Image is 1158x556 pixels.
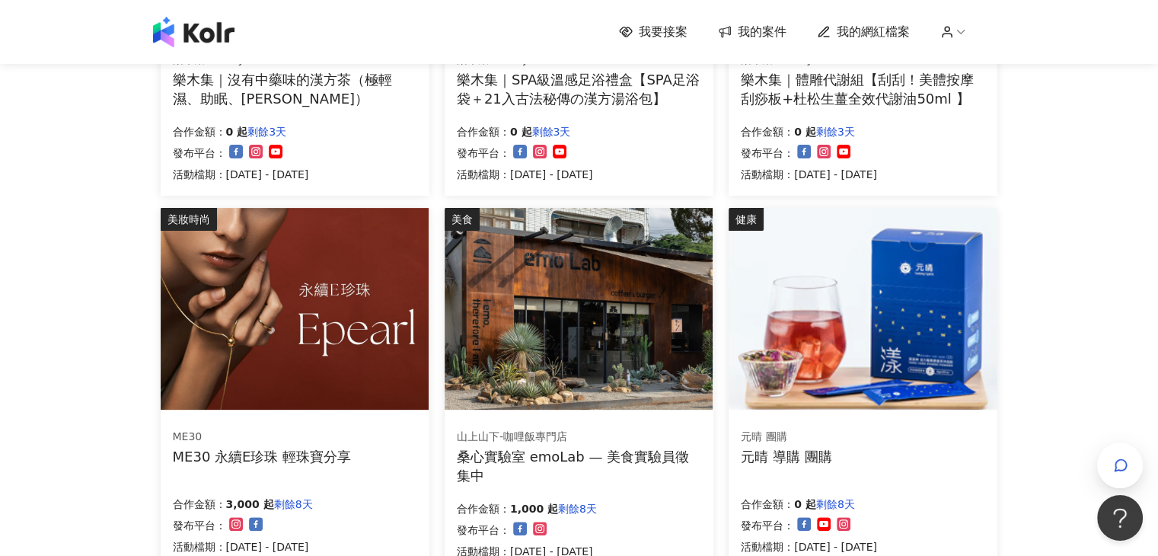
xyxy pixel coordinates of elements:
p: 0 起 [794,123,816,141]
div: 健康 [729,208,764,231]
p: 剩餘8天 [558,500,597,518]
p: 發布平台： [457,144,510,162]
div: 元晴 團購 [741,430,831,445]
p: 0 起 [510,123,532,141]
span: 我要接案 [639,24,687,40]
p: 發布平台： [741,516,794,535]
p: 活動檔期：[DATE] - [DATE] [457,165,593,184]
div: 美食 [445,208,480,231]
p: 發布平台： [173,144,226,162]
img: 漾漾神｜活力莓果康普茶沖泡粉 [729,208,997,410]
p: 活動檔期：[DATE] - [DATE] [741,165,877,184]
p: 剩餘8天 [816,495,855,513]
p: 0 起 [226,123,248,141]
span: 我的案件 [738,24,786,40]
iframe: Help Scout Beacon - Open [1097,495,1143,541]
p: 合作金額： [457,123,510,141]
p: 活動檔期：[DATE] - [DATE] [741,538,877,556]
p: 合作金額： [173,495,226,513]
p: 合作金額： [741,123,794,141]
div: 桑心實驗室 emoLab — 美食實驗員徵集中 [457,447,701,485]
p: 1,000 起 [510,500,558,518]
span: 我的網紅檔案 [837,24,910,40]
img: logo [153,17,234,47]
p: 0 起 [794,495,816,513]
p: 剩餘3天 [816,123,855,141]
a: 我的網紅檔案 [817,24,910,40]
a: 我要接案 [619,24,687,40]
div: 樂木集｜體雕代謝組【刮刮！美體按摩刮痧板+杜松生薑全效代謝油50ml 】 [741,70,985,108]
div: 樂木集｜沒有中藥味的漢方茶（極輕濕、助眠、[PERSON_NAME]） [173,70,417,108]
div: 元晴 導購 團購 [741,447,831,466]
p: 合作金額： [741,495,794,513]
div: 樂木集｜SPA級溫感足浴禮盒【SPA足浴袋＋21入古法秘傳の漢方湯浴包】 [457,70,701,108]
p: 發布平台： [457,521,510,539]
p: 合作金額： [457,500,510,518]
img: ME30 永續E珍珠 系列輕珠寶 [161,208,429,410]
p: 發布平台： [173,516,226,535]
p: 活動檔期：[DATE] - [DATE] [173,165,309,184]
p: 合作金額： [173,123,226,141]
div: ME30 永續E珍珠 輕珠寶分享 [173,447,352,466]
p: 剩餘3天 [247,123,286,141]
p: 發布平台： [741,144,794,162]
p: 剩餘3天 [531,123,570,141]
a: 我的案件 [718,24,786,40]
img: 情緒食光實驗計畫 [445,208,713,410]
p: 3,000 起 [226,495,274,513]
div: ME30 [173,430,352,445]
p: 活動檔期：[DATE] - [DATE] [173,538,313,556]
div: 山上山下-咖哩飯專門店 [457,430,700,445]
div: 美妝時尚 [161,208,217,231]
p: 剩餘8天 [274,495,313,513]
